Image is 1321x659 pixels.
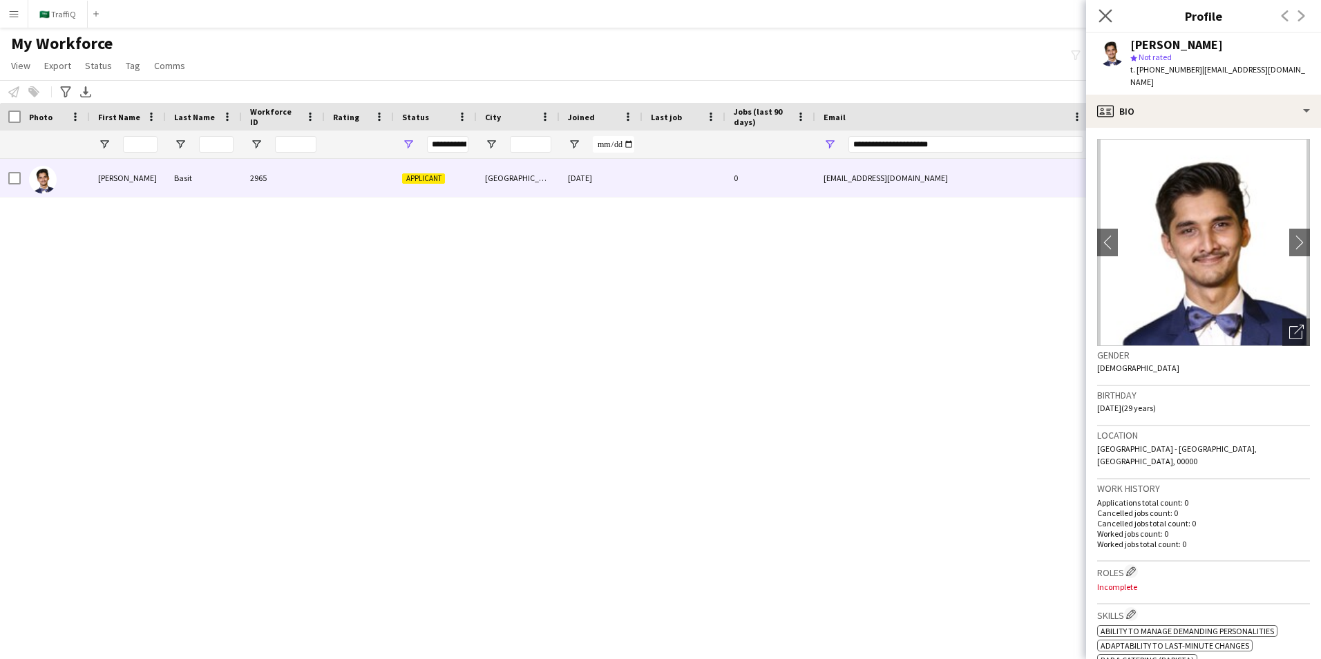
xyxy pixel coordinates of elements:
[560,159,643,197] div: [DATE]
[1097,389,1310,401] h3: Birthday
[174,138,187,151] button: Open Filter Menu
[477,159,560,197] div: [GEOGRAPHIC_DATA]
[510,136,551,153] input: City Filter Input
[651,112,682,122] span: Last job
[568,138,580,151] button: Open Filter Menu
[242,159,325,197] div: 2965
[1097,349,1310,361] h3: Gender
[1130,39,1223,51] div: [PERSON_NAME]
[11,33,113,54] span: My Workforce
[57,84,74,100] app-action-btn: Advanced filters
[149,57,191,75] a: Comms
[6,57,36,75] a: View
[824,138,836,151] button: Open Filter Menu
[1097,528,1310,539] p: Worked jobs count: 0
[1086,7,1321,25] h3: Profile
[98,112,140,122] span: First Name
[39,57,77,75] a: Export
[1097,564,1310,579] h3: Roles
[166,159,242,197] div: Basit
[1097,539,1310,549] p: Worked jobs total count: 0
[275,136,316,153] input: Workforce ID Filter Input
[1282,318,1310,346] div: Open photos pop-in
[848,136,1083,153] input: Email Filter Input
[725,159,815,197] div: 0
[11,59,30,72] span: View
[1101,640,1249,651] span: Adaptability to last-minute changes
[90,159,166,197] div: [PERSON_NAME]
[485,138,497,151] button: Open Filter Menu
[85,59,112,72] span: Status
[1097,518,1310,528] p: Cancelled jobs total count: 0
[154,59,185,72] span: Comms
[1130,64,1202,75] span: t. [PHONE_NUMBER]
[199,136,234,153] input: Last Name Filter Input
[98,138,111,151] button: Open Filter Menu
[402,138,415,151] button: Open Filter Menu
[126,59,140,72] span: Tag
[593,136,634,153] input: Joined Filter Input
[734,106,790,127] span: Jobs (last 90 days)
[1139,52,1172,62] span: Not rated
[1097,508,1310,518] p: Cancelled jobs count: 0
[402,173,445,184] span: Applicant
[402,112,429,122] span: Status
[1097,497,1310,508] p: Applications total count: 0
[485,112,501,122] span: City
[120,57,146,75] a: Tag
[824,112,846,122] span: Email
[1097,403,1156,413] span: [DATE] (29 years)
[123,136,158,153] input: First Name Filter Input
[1101,626,1274,636] span: Ability to manage demanding personalities
[174,112,215,122] span: Last Name
[28,1,88,28] button: 🇸🇦 TraffiQ
[815,159,1092,197] div: [EMAIL_ADDRESS][DOMAIN_NAME]
[79,57,117,75] a: Status
[1097,582,1310,592] p: Incomplete
[1097,429,1310,441] h3: Location
[1097,607,1310,622] h3: Skills
[29,112,53,122] span: Photo
[250,138,263,151] button: Open Filter Menu
[568,112,595,122] span: Joined
[1086,95,1321,128] div: Bio
[250,106,300,127] span: Workforce ID
[29,166,57,193] img: Abdul Basit
[1097,443,1257,466] span: [GEOGRAPHIC_DATA] - [GEOGRAPHIC_DATA], [GEOGRAPHIC_DATA], 00000
[44,59,71,72] span: Export
[77,84,94,100] app-action-btn: Export XLSX
[1097,363,1179,373] span: [DEMOGRAPHIC_DATA]
[333,112,359,122] span: Rating
[1130,64,1305,87] span: | [EMAIL_ADDRESS][DOMAIN_NAME]
[1097,482,1310,495] h3: Work history
[1097,139,1310,346] img: Crew avatar or photo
